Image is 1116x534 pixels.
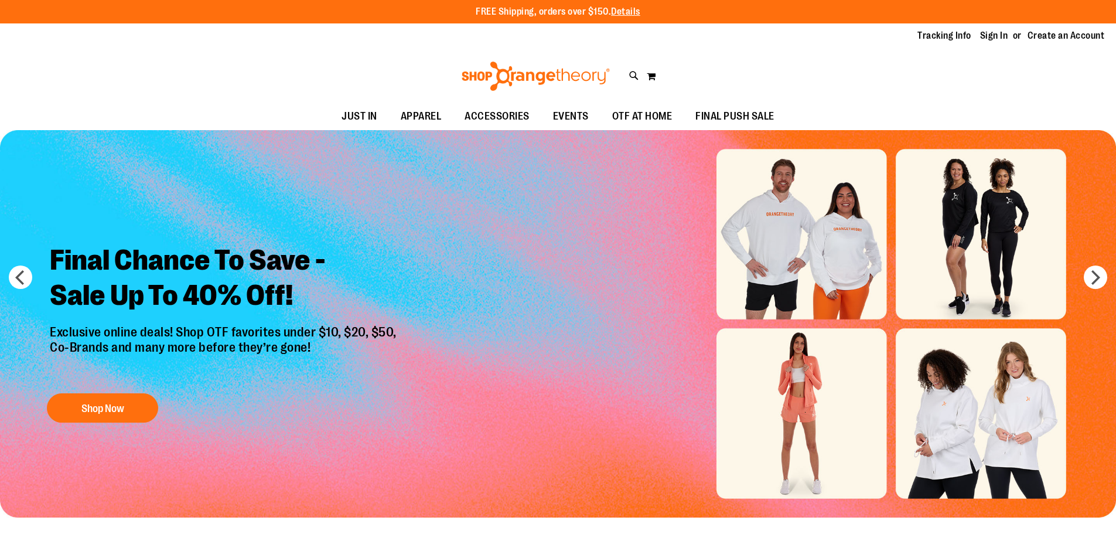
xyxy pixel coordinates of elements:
span: ACCESSORIES [465,103,530,130]
span: FINAL PUSH SALE [695,103,774,130]
button: prev [9,266,32,289]
a: Details [611,6,640,17]
span: JUST IN [342,103,377,130]
img: Shop Orangetheory [460,62,612,91]
a: OTF AT HOME [600,103,684,130]
a: Final Chance To Save -Sale Up To 40% Off! Exclusive online deals! Shop OTF favorites under $10, $... [41,234,408,429]
h2: Final Chance To Save - Sale Up To 40% Off! [41,234,408,325]
span: APPAREL [401,103,442,130]
button: next [1084,266,1107,289]
a: APPAREL [389,103,453,130]
span: OTF AT HOME [612,103,673,130]
a: JUST IN [330,103,389,130]
a: EVENTS [541,103,600,130]
a: ACCESSORIES [453,103,541,130]
p: FREE Shipping, orders over $150. [476,5,640,19]
p: Exclusive online deals! Shop OTF favorites under $10, $20, $50, Co-Brands and many more before th... [41,325,408,382]
button: Shop Now [47,393,158,423]
a: Tracking Info [917,29,971,42]
span: EVENTS [553,103,589,130]
a: FINAL PUSH SALE [684,103,786,130]
a: Create an Account [1028,29,1105,42]
a: Sign In [980,29,1008,42]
